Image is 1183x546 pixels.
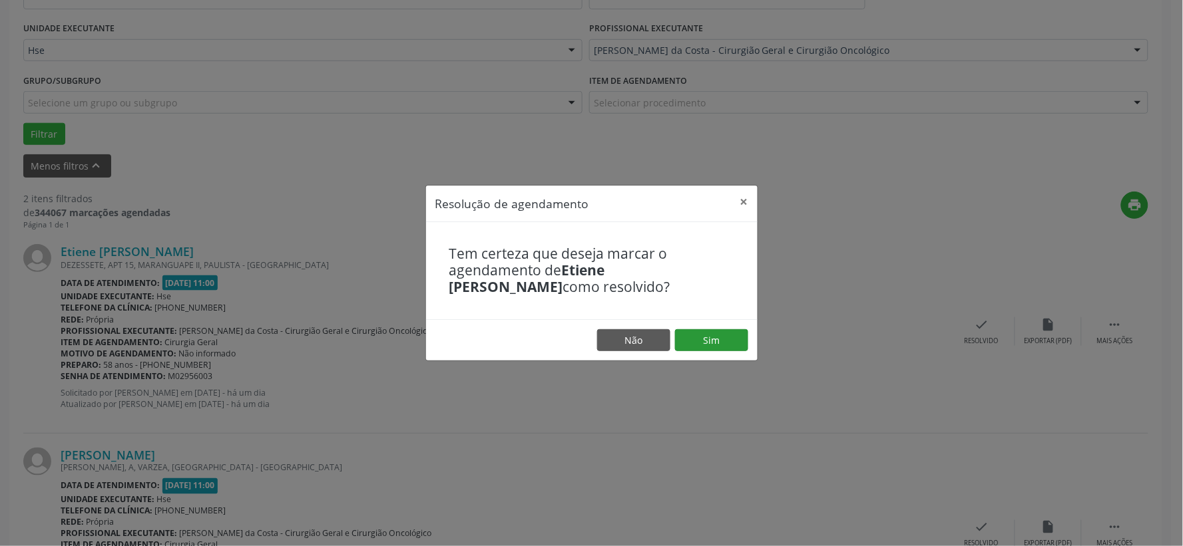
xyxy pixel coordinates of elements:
b: Etiene [PERSON_NAME] [449,261,605,296]
h5: Resolução de agendamento [435,195,589,212]
h4: Tem certeza que deseja marcar o agendamento de como resolvido? [449,245,734,296]
button: Close [731,186,758,218]
button: Não [597,329,670,352]
button: Sim [675,329,748,352]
